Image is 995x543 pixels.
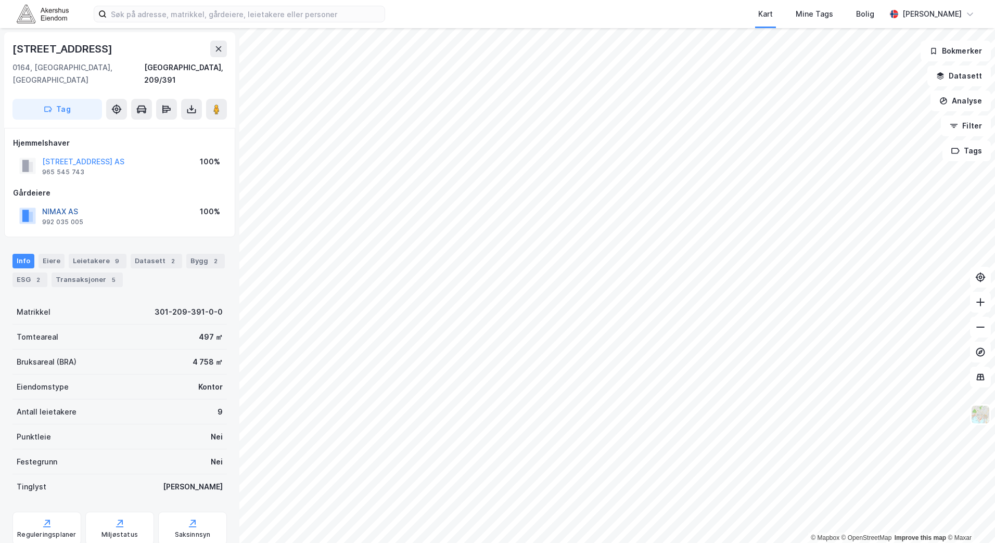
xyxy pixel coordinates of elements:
button: Tag [12,99,102,120]
div: 9 [218,406,223,418]
div: ESG [12,273,47,287]
div: Eiere [39,254,65,268]
div: Bolig [856,8,874,20]
div: Miljøstatus [101,531,138,539]
div: Gårdeiere [13,187,226,199]
div: 5 [108,275,119,285]
div: 301-209-391-0-0 [155,306,223,318]
div: 4 758 ㎡ [193,356,223,368]
div: Eiendomstype [17,381,69,393]
div: 992 035 005 [42,218,83,226]
div: Bygg [186,254,225,268]
button: Datasett [927,66,991,86]
div: Kontor [198,381,223,393]
input: Søk på adresse, matrikkel, gårdeiere, leietakere eller personer [107,6,385,22]
div: Antall leietakere [17,406,76,418]
div: [PERSON_NAME] [902,8,962,20]
div: [PERSON_NAME] [163,481,223,493]
div: 100% [200,156,220,168]
div: Punktleie [17,431,51,443]
div: Nei [211,431,223,443]
iframe: Chat Widget [943,493,995,543]
div: Festegrunn [17,456,57,468]
a: OpenStreetMap [841,534,892,541]
div: Saksinnsyn [175,531,211,539]
div: Nei [211,456,223,468]
div: Bruksareal (BRA) [17,356,76,368]
div: Leietakere [69,254,126,268]
button: Filter [941,115,991,136]
div: 2 [210,256,221,266]
div: Hjemmelshaver [13,137,226,149]
div: Reguleringsplaner [17,531,76,539]
img: Z [971,405,990,424]
div: 497 ㎡ [199,331,223,343]
div: 9 [112,256,122,266]
div: 0164, [GEOGRAPHIC_DATA], [GEOGRAPHIC_DATA] [12,61,144,86]
div: Matrikkel [17,306,50,318]
a: Improve this map [895,534,946,541]
button: Bokmerker [921,41,991,61]
div: Info [12,254,34,268]
div: 965 545 743 [42,168,84,176]
div: Kart [758,8,773,20]
div: 2 [168,256,178,266]
div: Datasett [131,254,182,268]
button: Analyse [930,90,991,111]
div: 2 [33,275,43,285]
div: 100% [200,205,220,218]
a: Mapbox [811,534,839,541]
div: Mine Tags [796,8,833,20]
div: [GEOGRAPHIC_DATA], 209/391 [144,61,227,86]
button: Tags [942,140,991,161]
div: Kontrollprogram for chat [943,493,995,543]
div: [STREET_ADDRESS] [12,41,114,57]
img: akershus-eiendom-logo.9091f326c980b4bce74ccdd9f866810c.svg [17,5,69,23]
div: Transaksjoner [52,273,123,287]
div: Tinglyst [17,481,46,493]
div: Tomteareal [17,331,58,343]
